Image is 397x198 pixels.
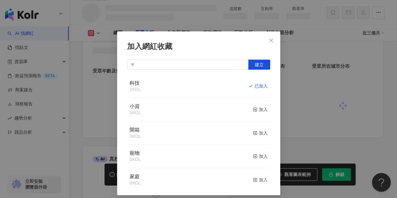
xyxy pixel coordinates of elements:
span: 家庭 [130,174,140,179]
div: 加入 [253,176,268,183]
div: 0 KOL [130,180,141,186]
div: 加入 [253,106,268,113]
button: 加入 [253,126,268,140]
a: 小資 [130,104,140,109]
span: 寵物 [130,150,140,156]
span: 建立 [255,62,264,67]
a: 家庭 [130,174,140,179]
div: 0 KOL [130,133,141,140]
span: 小資 [130,103,140,109]
div: 加入網紅收藏 [127,41,270,52]
button: 加入 [253,150,268,163]
span: 科技 [130,80,140,86]
div: 加入 [253,130,268,136]
div: 2 KOL [130,87,141,93]
button: Close [265,34,277,47]
span: close [269,38,274,43]
div: 0 KOL [130,110,141,116]
button: 建立 [248,60,270,70]
div: 0 KOL [130,157,141,163]
div: 加入 [253,153,268,160]
div: 已加入 [249,83,268,89]
a: 科技 [130,81,140,86]
button: 加入 [253,103,268,116]
button: 加入 [253,173,268,186]
button: 已加入 [249,80,268,93]
a: 寵物 [130,151,140,156]
span: 開箱 [130,127,140,133]
a: 開箱 [130,127,140,132]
